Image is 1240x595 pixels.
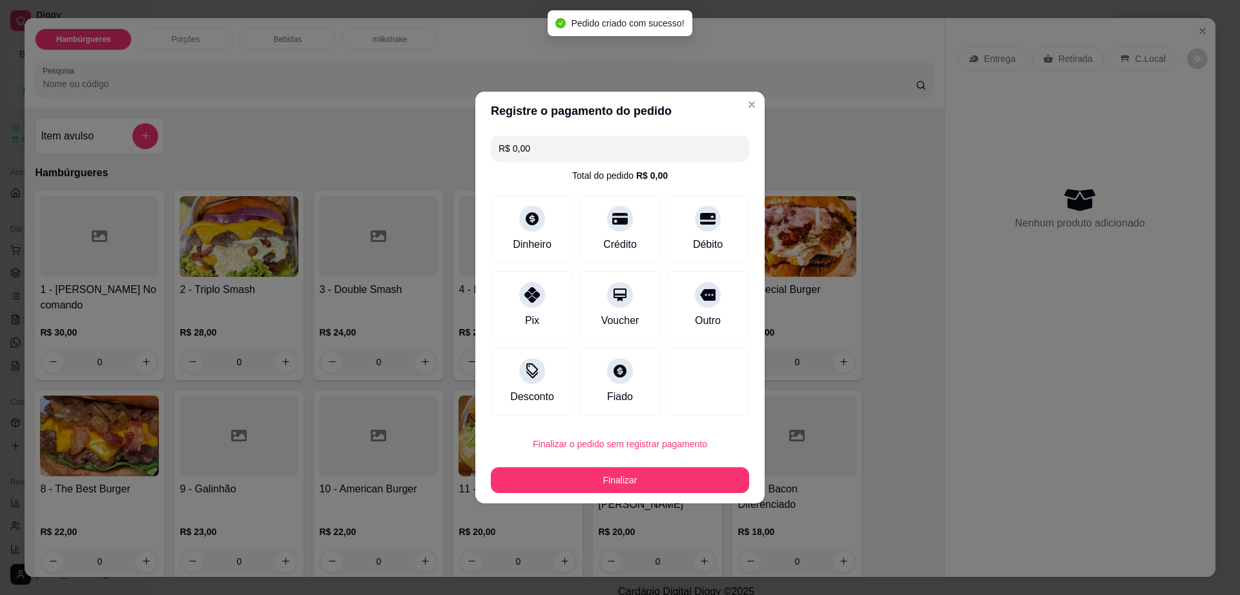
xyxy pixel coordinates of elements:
[636,169,668,182] div: R$ 0,00
[571,18,684,28] span: Pedido criado com sucesso!
[525,313,539,328] div: Pix
[572,169,668,182] div: Total do pedido
[475,92,765,130] header: Registre o pagamento do pedido
[603,237,637,252] div: Crédito
[491,431,749,457] button: Finalizar o pedido sem registrar pagamento
[607,389,633,405] div: Fiado
[510,389,554,405] div: Desconto
[491,467,749,493] button: Finalizar
[513,237,552,252] div: Dinheiro
[555,18,566,28] span: check-circle
[601,313,639,328] div: Voucher
[695,313,721,328] div: Outro
[693,237,723,252] div: Débito
[741,94,762,115] button: Close
[499,136,741,161] input: Ex.: hambúrguer de cordeiro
